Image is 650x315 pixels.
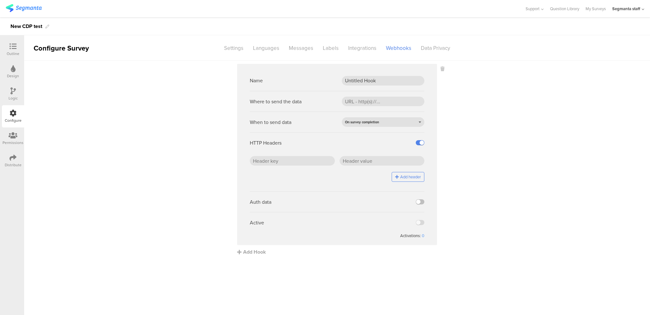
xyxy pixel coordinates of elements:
div: Outline [7,51,19,57]
div: 0 [422,233,424,239]
div: Configure Survey [24,43,97,53]
div: Logic [9,95,18,101]
img: segmanta logo [6,4,42,12]
div: Add Hook [237,248,440,256]
div: When to send data [250,119,291,126]
span: Support [526,6,540,12]
div: Name [250,77,263,84]
div: Active [250,219,264,226]
div: Segmanta staff [612,6,640,12]
div: Design [7,73,19,79]
div: Data Privacy [416,43,455,54]
div: HTTP Headers [250,139,282,147]
div: New CDP test [10,21,42,31]
div: Messages [284,43,318,54]
div: Webhooks [381,43,416,54]
div: Settings [219,43,248,54]
button: Add header [392,172,424,182]
div: Auth data [250,198,271,206]
input: Header value [340,156,425,166]
div: Labels [318,43,343,54]
div: Permissions [3,140,23,146]
span: On survey completion [345,120,379,125]
div: Integrations [343,43,381,54]
div: Languages [248,43,284,54]
div: Activations: [399,233,422,239]
div: Distribute [5,162,22,168]
input: URL - http(s)://... [342,97,424,106]
input: Hook Name [342,76,424,86]
input: Header key [250,156,335,166]
div: Where to send the data [250,98,302,105]
div: Configure [5,118,22,123]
